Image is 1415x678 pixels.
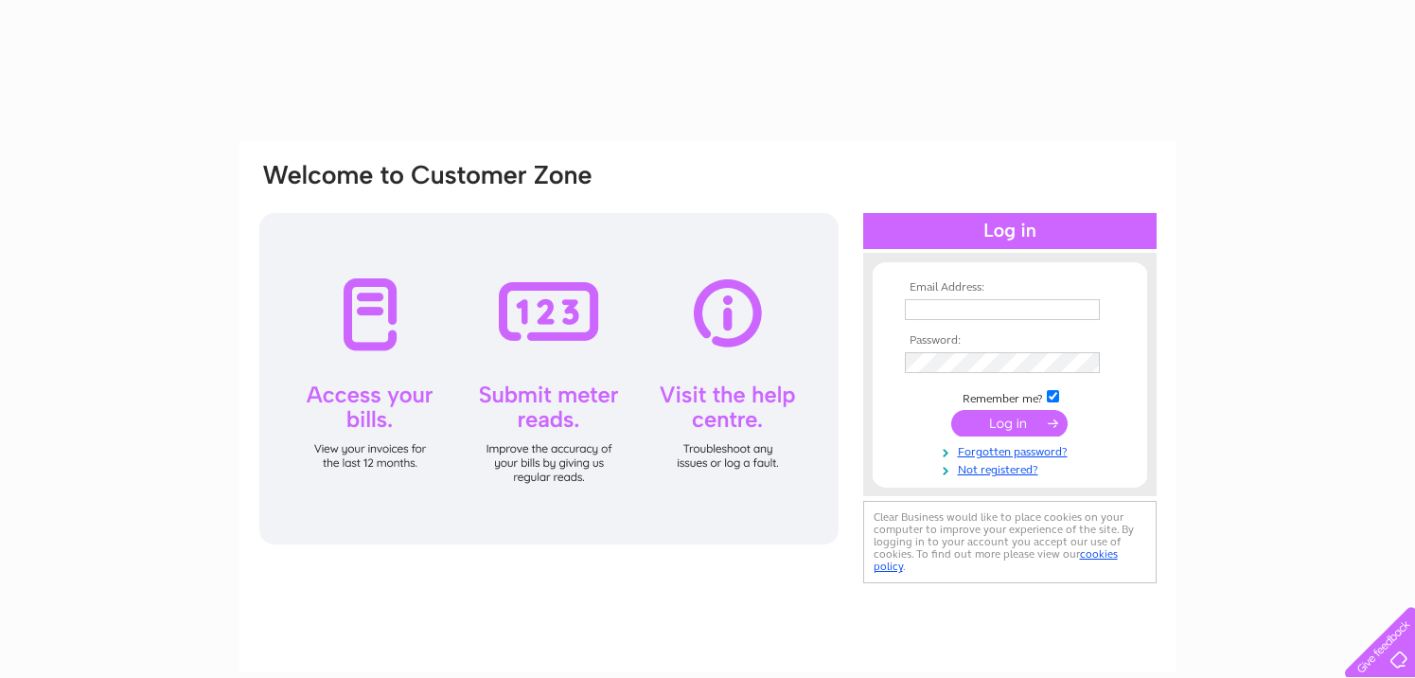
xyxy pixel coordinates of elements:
th: Password: [900,334,1120,348]
a: cookies policy [874,547,1118,573]
th: Email Address: [900,281,1120,294]
a: Not registered? [905,459,1120,477]
td: Remember me? [900,387,1120,406]
a: Forgotten password? [905,441,1120,459]
input: Submit [951,410,1068,437]
div: Clear Business would like to place cookies on your computer to improve your experience of the sit... [863,501,1157,583]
